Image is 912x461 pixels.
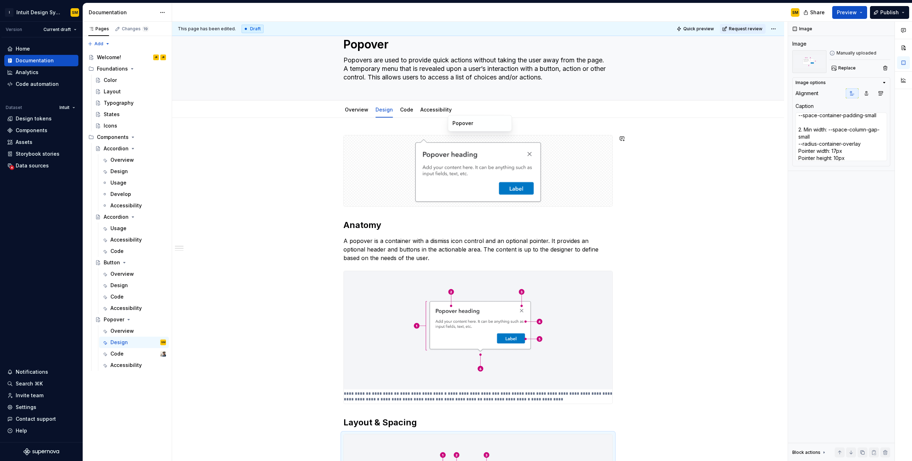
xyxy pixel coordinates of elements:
a: Storybook stories [4,148,78,160]
a: Design [99,166,169,177]
div: Button [104,259,120,266]
div: Search ⌘K [16,380,43,387]
textarea: 1. Spacing between trigger and pointer: --space-component-gap-small --space-container-padding-med... [796,113,887,161]
button: Add [85,39,112,49]
div: JR [155,54,157,61]
div: Components [85,131,169,143]
div: Assets [16,139,32,146]
h2: Layout & Spacing [343,417,613,428]
div: Block actions [792,447,827,457]
a: Supernova Logo [24,448,59,455]
div: Help [16,427,27,434]
a: Components [4,125,78,136]
button: Publish [870,6,909,19]
div: Notifications [16,368,48,375]
img: 893a223f-eade-46fa-9436-bb98f8a151ce.png [344,271,612,389]
a: Invite team [4,390,78,401]
div: Overview [110,327,134,335]
button: Preview [832,6,867,19]
a: Home [4,43,78,55]
div: Draft [242,25,264,33]
span: Intuit [59,105,69,110]
a: Typography [92,97,169,109]
div: Components [97,134,129,141]
a: Overview [99,268,169,280]
div: Code [110,248,124,255]
div: Changes [122,26,149,32]
a: Overview [99,154,169,166]
a: Design tokens [4,113,78,124]
button: IIntuit Design SystemSM [1,5,81,20]
div: Version [6,27,22,32]
a: Usage [99,223,169,234]
div: I [5,8,14,17]
button: Intuit [56,103,78,113]
div: Contact support [16,415,56,423]
button: Share [800,6,829,19]
div: Accordion [104,213,129,221]
a: Code [400,107,413,113]
span: Replace [838,65,856,71]
span: Publish [880,9,899,16]
img: 4e98f347-9aed-44c9-8254-f8ac84c7f3af.png [792,50,826,73]
div: Accessibility [110,202,142,209]
button: Current draft [40,25,80,35]
img: Kaelig Deloumeau [160,351,166,357]
a: Analytics [4,67,78,78]
div: Pages [88,26,109,32]
button: Quick preview [674,24,717,34]
div: Design [110,339,128,346]
a: Design [99,280,169,291]
span: Request review [729,26,762,32]
span: Current draft [43,27,71,32]
div: Storybook stories [16,150,59,157]
a: Accessibility [420,107,452,113]
div: Components [16,127,47,134]
div: Caption [796,103,814,110]
div: Invite team [16,392,43,399]
a: Button [92,257,169,268]
div: Data sources [16,162,49,169]
div: SM [161,339,165,346]
span: This page has been edited. [178,26,236,32]
a: Accessibility [99,234,169,245]
div: Develop [110,191,131,198]
div: JR [162,54,165,61]
a: Design [375,107,393,113]
a: States [92,109,169,120]
a: Settings [4,402,78,413]
span: Preview [837,9,857,16]
a: Accordion [92,211,169,223]
a: Welcome!JRJR [85,52,169,63]
div: Image options [796,80,826,86]
a: Code automation [4,78,78,90]
div: Block actions [792,450,820,455]
div: Foundations [97,65,128,72]
div: Intuit Design System [16,9,62,16]
div: Documentation [89,9,156,16]
a: DesignSM [99,337,169,348]
div: Accessibility [110,305,142,312]
div: Alignment [796,90,818,97]
a: Usage [99,177,169,188]
div: Code [110,293,124,300]
span: Add [94,41,103,47]
a: Popover [92,314,169,325]
div: Popover [104,316,124,323]
div: Code automation [16,81,59,88]
div: Layout [104,88,121,95]
div: Usage [110,179,126,186]
div: Page tree [85,52,169,371]
div: Manually uploaded [829,50,890,56]
div: Popover [452,120,507,127]
button: Help [4,425,78,436]
button: Image options [796,80,887,86]
div: Color [104,77,117,84]
div: Overview [342,102,371,117]
button: Search ⌘K [4,378,78,389]
div: Home [16,45,30,52]
div: Welcome! [97,54,121,61]
div: Settings [16,404,36,411]
span: Share [810,9,825,16]
a: CodeKaelig Deloumeau [99,348,169,359]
